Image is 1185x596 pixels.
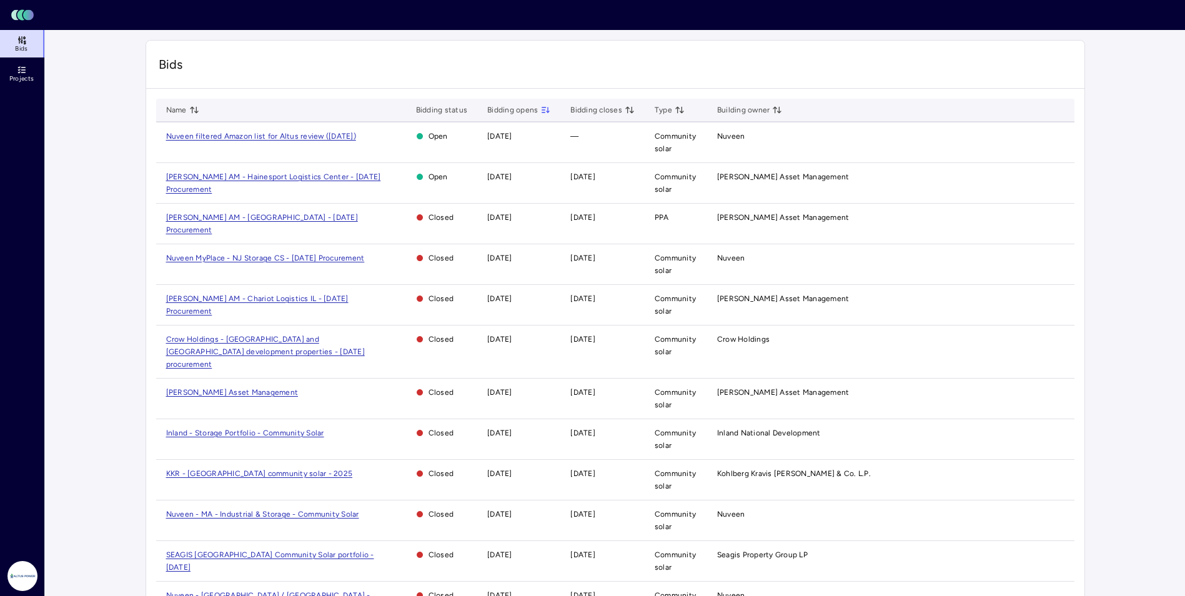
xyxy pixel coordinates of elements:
td: Community solar [645,500,707,541]
span: Open [416,130,468,142]
td: Community solar [645,285,707,325]
span: Closed [416,333,468,345]
time: [DATE] [570,510,595,519]
time: [DATE] [570,213,595,222]
span: Bidding status [416,104,468,116]
a: [PERSON_NAME] AM - Chariot Logistics IL - [DATE] Procurement [166,294,349,315]
time: [DATE] [487,132,512,141]
td: Kohlberg Kravis [PERSON_NAME] & Co. L.P. [707,460,1074,500]
a: Nuveen - MA - Industrial & Storage - Community Solar [166,510,359,519]
time: [DATE] [570,550,595,559]
img: Altus Power [7,561,37,591]
time: [DATE] [487,388,512,397]
span: Projects [9,75,34,82]
a: Nuveen MyPlace - NJ Storage CS - [DATE] Procurement [166,254,365,262]
td: Community solar [645,379,707,419]
time: [DATE] [487,510,512,519]
time: [DATE] [487,469,512,478]
time: [DATE] [487,294,512,303]
time: [DATE] [570,335,595,344]
time: [DATE] [487,550,512,559]
time: [DATE] [487,213,512,222]
time: [DATE] [570,429,595,437]
time: [DATE] [487,254,512,262]
td: Nuveen [707,500,1074,541]
td: Inland National Development [707,419,1074,460]
time: [DATE] [570,294,595,303]
span: Name [166,104,199,116]
td: Nuveen [707,122,1074,163]
span: Closed [416,427,468,439]
a: Inland - Storage Portfolio - Community Solar [166,429,324,437]
time: [DATE] [487,429,512,437]
time: [DATE] [570,172,595,181]
span: Bids [159,56,1072,73]
button: toggle sorting [625,105,635,115]
span: Closed [416,292,468,305]
time: [DATE] [570,388,595,397]
span: Type [655,104,685,116]
td: Community solar [645,122,707,163]
td: Community solar [645,325,707,379]
td: [PERSON_NAME] Asset Management [707,204,1074,244]
td: Crow Holdings [707,325,1074,379]
time: [DATE] [487,335,512,344]
td: Nuveen [707,244,1074,285]
button: toggle sorting [540,105,550,115]
a: [PERSON_NAME] Asset Management [166,388,299,397]
time: [DATE] [487,172,512,181]
span: Closed [416,467,468,480]
span: Bids [15,45,27,52]
span: Bidding closes [570,104,635,116]
td: Community solar [645,419,707,460]
td: Community solar [645,163,707,204]
a: [PERSON_NAME] AM - [GEOGRAPHIC_DATA] - [DATE] Procurement [166,213,358,234]
td: Community solar [645,460,707,500]
a: Nuveen filtered Amazon list for Altus review ([DATE]) [166,132,356,141]
td: Seagis Property Group LP [707,541,1074,582]
span: Closed [416,211,468,224]
span: Closed [416,252,468,264]
td: PPA [645,204,707,244]
button: toggle sorting [772,105,782,115]
span: Closed [416,386,468,399]
span: Bidding opens [487,104,550,116]
td: [PERSON_NAME] Asset Management [707,285,1074,325]
td: [PERSON_NAME] Asset Management [707,163,1074,204]
span: Building owner [717,104,783,116]
button: toggle sorting [675,105,685,115]
a: Crow Holdings - [GEOGRAPHIC_DATA] and [GEOGRAPHIC_DATA] development properties - [DATE] procurement [166,335,365,369]
span: Closed [416,508,468,520]
td: [PERSON_NAME] Asset Management [707,379,1074,419]
span: Closed [416,549,468,561]
time: [DATE] [570,469,595,478]
td: Community solar [645,541,707,582]
button: toggle sorting [189,105,199,115]
a: KKR - [GEOGRAPHIC_DATA] community solar - 2025 [166,469,353,478]
a: [PERSON_NAME] AM - Hainesport Logistics Center - [DATE] Procurement [166,172,381,194]
td: Community solar [645,244,707,285]
span: Open [416,171,468,183]
td: — [560,122,645,163]
time: [DATE] [570,254,595,262]
a: SEAGIS [GEOGRAPHIC_DATA] Community Solar portfolio - [DATE] [166,550,374,572]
